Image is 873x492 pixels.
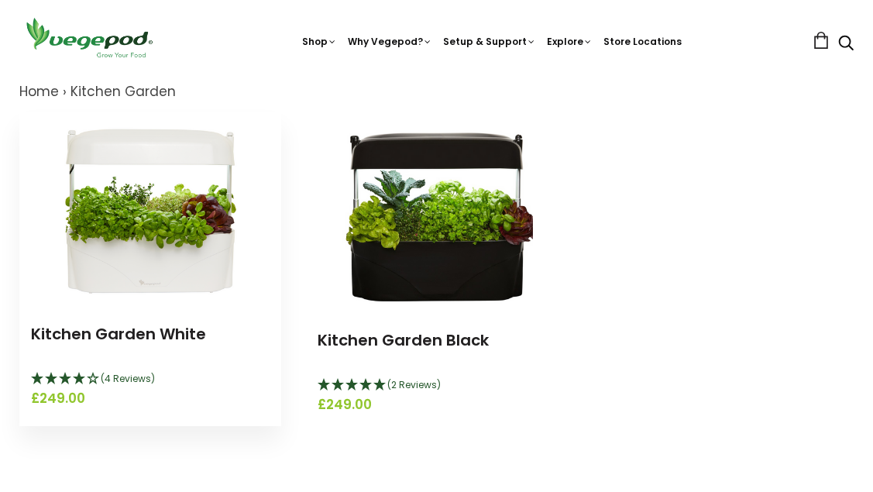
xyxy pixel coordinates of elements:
[31,389,270,409] span: £249.00
[318,395,556,415] span: £249.00
[318,329,489,351] a: Kitchen Garden Black
[53,112,247,305] img: Kitchen Garden White
[31,323,206,345] a: Kitchen Garden White
[603,35,682,48] a: Store Locations
[31,370,270,390] div: 4 Stars - 4 Reviews
[19,82,854,102] nav: breadcrumbs
[302,35,337,48] a: Shop
[443,35,536,48] a: Setup & Support
[547,35,593,48] a: Explore
[318,376,556,396] div: 5 Stars - 2 Reviews
[70,82,176,101] a: Kitchen Garden
[63,82,67,101] span: ›
[387,378,441,391] span: (2 Reviews)
[339,118,533,311] img: Kitchen Garden Black
[101,372,155,385] span: (4 Reviews)
[19,15,159,60] img: Vegepod
[838,36,854,53] a: Search
[19,82,59,101] a: Home
[348,35,432,48] a: Why Vegepod?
